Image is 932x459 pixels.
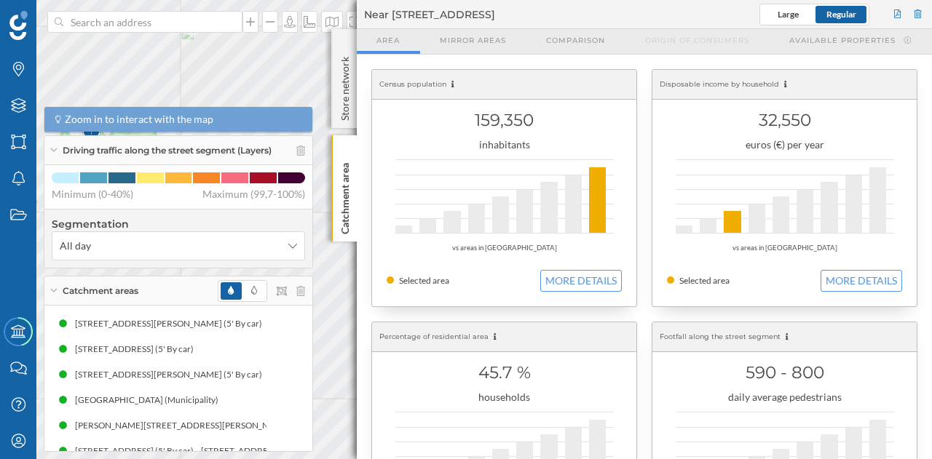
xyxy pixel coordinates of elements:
[546,35,605,46] span: Comparison
[645,35,749,46] span: Origin of consumers
[667,241,902,255] div: vs areas in [GEOGRAPHIC_DATA]
[75,316,269,331] div: [STREET_ADDRESS][PERSON_NAME] (5' By car)
[200,444,326,458] div: [STREET_ADDRESS] (5' By car)
[540,270,622,292] button: MORE DETAILS
[63,144,272,157] span: Driving traffic along the street segment (Layers)
[652,322,917,352] div: Footfall along the street segment
[75,342,201,356] div: [STREET_ADDRESS] (5' By car)
[387,106,622,134] h1: 159,350
[667,359,902,386] h1: 590 - 800
[75,393,226,407] div: [GEOGRAPHIC_DATA] (Municipality)
[75,367,269,382] div: [STREET_ADDRESS][PERSON_NAME] (5' By car)
[82,118,100,147] img: Marker
[826,9,856,20] span: Regular
[372,322,636,352] div: Percentage of residential area
[52,217,305,231] h4: Segmentation
[387,359,622,386] h1: 45.7 %
[440,35,506,46] span: Mirror areas
[778,9,799,20] span: Large
[387,390,622,404] div: households
[63,284,138,298] span: Catchment areas
[60,239,91,253] span: All day
[679,275,730,286] span: Selected area
[652,70,917,100] div: Disposable income by household
[387,241,622,255] div: vs areas in [GEOGRAPHIC_DATA]
[202,187,305,201] span: Maximum (99,7-100%)
[74,418,337,433] div: [PERSON_NAME][STREET_ADDRESS][PERSON_NAME] (5' By car)
[399,275,449,286] span: Selected area
[9,11,28,40] img: Geoblink Logo
[376,35,400,46] span: Area
[74,444,200,458] div: [STREET_ADDRESS] (5' By car)
[364,7,495,22] span: Near [STREET_ADDRESS]
[372,70,636,100] div: Census population
[667,137,902,152] div: euros (€) per year
[667,390,902,404] div: daily average pedestrians
[821,270,902,292] button: MORE DETAILS
[387,137,622,152] div: inhabitants
[338,51,352,121] p: Store network
[52,187,133,201] span: Minimum (0-40%)
[338,157,352,234] p: Catchment area
[667,106,902,134] h1: 32,550
[789,35,896,46] span: Available properties
[65,112,213,127] span: Zoom in to interact with the map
